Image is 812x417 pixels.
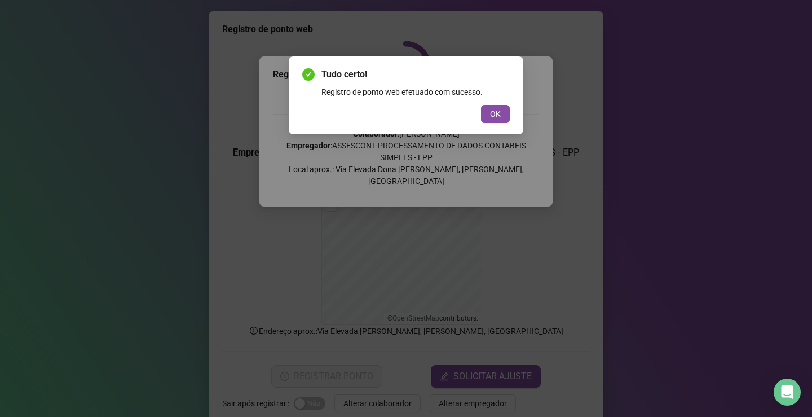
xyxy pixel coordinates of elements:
span: check-circle [302,68,315,81]
div: Registro de ponto web efetuado com sucesso. [321,86,510,98]
span: OK [490,108,501,120]
button: OK [481,105,510,123]
div: Open Intercom Messenger [774,379,801,406]
span: Tudo certo! [321,68,510,81]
